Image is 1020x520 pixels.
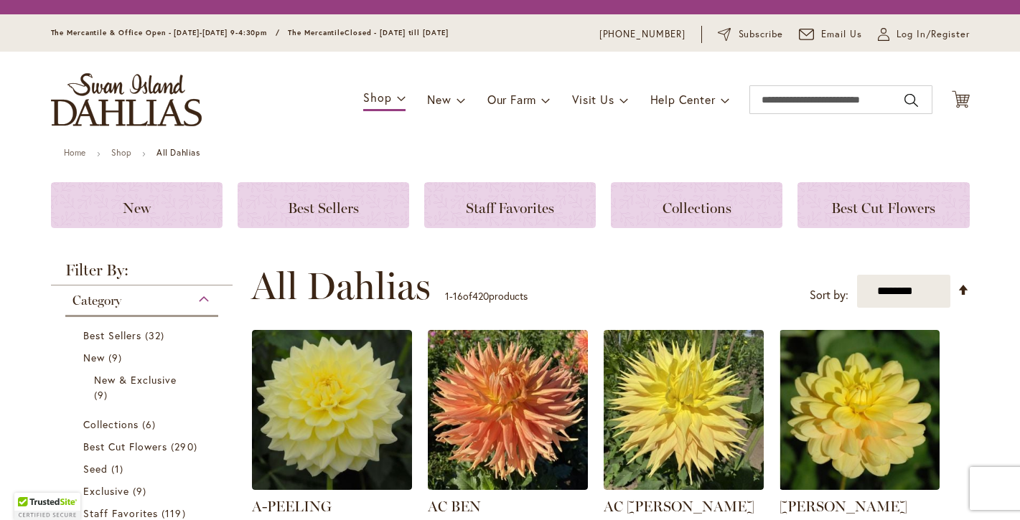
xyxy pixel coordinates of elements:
[427,92,451,107] span: New
[650,92,716,107] span: Help Center
[288,199,359,217] span: Best Sellers
[428,479,588,493] a: AC BEN
[252,479,412,493] a: A-Peeling
[252,498,332,515] a: A-PEELING
[83,328,205,343] a: Best Sellers
[51,263,233,285] strong: Filter By:
[94,387,111,402] span: 9
[83,440,168,453] span: Best Cut Flowers
[83,350,205,365] a: New
[251,265,431,308] span: All Dahlias
[487,92,536,107] span: Our Farm
[83,461,205,476] a: Seed
[111,461,127,476] span: 1
[780,479,940,493] a: AHOY MATEY
[133,483,150,498] span: 9
[123,199,151,217] span: New
[897,27,970,42] span: Log In/Register
[83,328,142,342] span: Best Sellers
[604,330,764,490] img: AC Jeri
[445,289,449,303] span: 1
[94,372,194,402] a: New &amp; Exclusive
[718,27,783,42] a: Subscribe
[83,417,205,432] a: Collections
[780,330,940,490] img: AHOY MATEY
[780,498,907,515] a: [PERSON_NAME]
[472,289,489,303] span: 420
[252,330,412,490] img: A-Peeling
[363,90,391,105] span: Shop
[604,498,754,515] a: AC [PERSON_NAME]
[108,350,126,365] span: 9
[11,469,51,509] iframe: Launch Accessibility Center
[797,182,969,228] a: Best Cut Flowers
[739,27,784,42] span: Subscribe
[51,182,223,228] a: New
[111,147,131,158] a: Shop
[83,439,205,454] a: Best Cut Flowers
[428,330,588,490] img: AC BEN
[145,328,168,343] span: 32
[94,373,177,387] span: New & Exclusive
[142,417,159,432] span: 6
[83,351,105,364] span: New
[599,27,686,42] a: [PHONE_NUMBER]
[83,484,129,498] span: Exclusive
[83,506,159,520] span: Staff Favorites
[611,182,782,228] a: Collections
[83,417,139,431] span: Collections
[445,285,528,308] p: - of products
[572,92,614,107] span: Visit Us
[424,182,596,228] a: Staff Favorites
[810,282,848,308] label: Sort by:
[238,182,409,228] a: Best Sellers
[428,498,481,515] a: AC BEN
[604,479,764,493] a: AC Jeri
[51,73,202,126] a: store logo
[466,199,554,217] span: Staff Favorites
[821,27,862,42] span: Email Us
[51,28,345,37] span: The Mercantile & Office Open - [DATE]-[DATE] 9-4:30pm / The Mercantile
[663,199,731,217] span: Collections
[799,27,862,42] a: Email Us
[345,28,448,37] span: Closed - [DATE] till [DATE]
[171,439,200,454] span: 290
[878,27,970,42] a: Log In/Register
[453,289,463,303] span: 16
[156,147,200,158] strong: All Dahlias
[72,293,121,308] span: Category
[64,147,86,158] a: Home
[83,483,205,498] a: Exclusive
[83,462,108,476] span: Seed
[831,199,935,217] span: Best Cut Flowers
